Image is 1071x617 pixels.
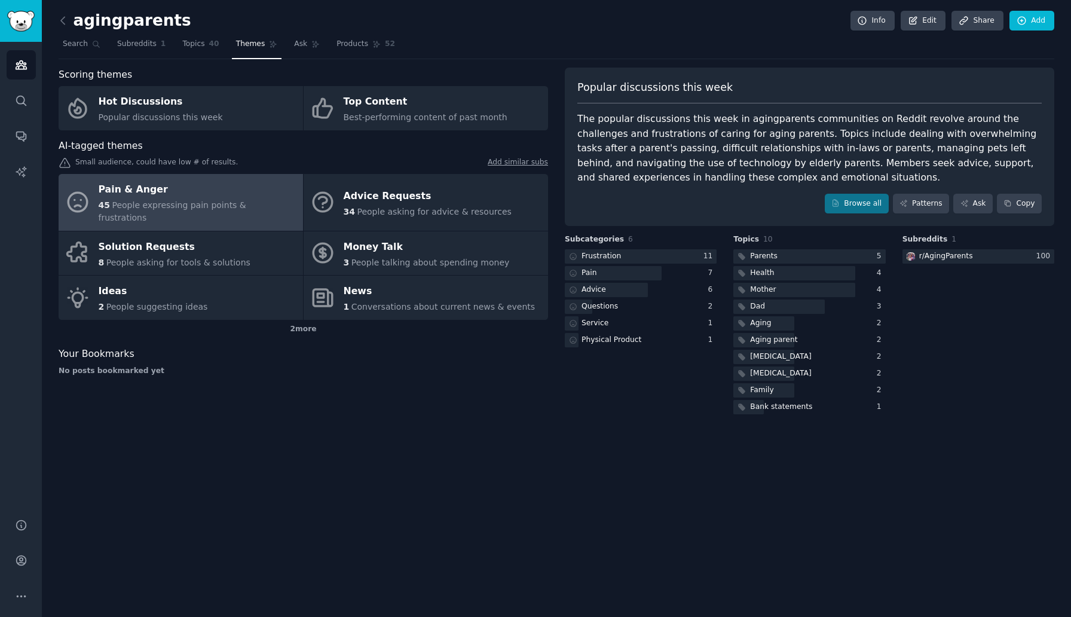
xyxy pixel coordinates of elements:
[106,302,208,311] span: People suggesting ideas
[59,366,548,377] div: No posts bookmarked yet
[708,318,717,329] div: 1
[565,300,717,314] a: Questions2
[99,237,250,256] div: Solution Requests
[99,112,223,122] span: Popular discussions this week
[565,283,717,298] a: Advice6
[750,251,778,262] div: Parents
[565,333,717,348] a: Physical Product1
[304,174,548,231] a: Advice Requests34People asking for advice & resources
[750,285,776,295] div: Mother
[99,282,208,301] div: Ideas
[582,285,606,295] div: Advice
[708,301,717,312] div: 2
[750,318,771,329] div: Aging
[565,316,717,331] a: Service1
[385,39,395,50] span: 52
[294,39,307,50] span: Ask
[59,174,303,231] a: Pain & Anger45People expressing pain points & frustrations
[304,86,548,130] a: Top ContentBest-performing content of past month
[1009,11,1054,31] a: Add
[877,368,886,379] div: 2
[750,268,774,279] div: Health
[182,39,204,50] span: Topics
[733,249,885,264] a: Parents5
[117,39,157,50] span: Subreddits
[344,282,535,301] div: News
[209,39,219,50] span: 40
[344,112,507,122] span: Best-performing content of past month
[577,80,733,95] span: Popular discussions this week
[577,112,1042,185] div: The popular discussions this week in agingparents communities on Reddit revolve around the challe...
[59,157,548,170] div: Small audience, could have low # of results.
[332,35,399,59] a: Products52
[750,352,811,362] div: [MEDICAL_DATA]
[733,366,885,381] a: [MEDICAL_DATA]2
[825,194,889,214] a: Browse all
[733,283,885,298] a: Mother4
[877,402,886,413] div: 1
[877,318,886,329] div: 2
[59,35,105,59] a: Search
[628,235,633,243] span: 6
[344,237,510,256] div: Money Talk
[344,187,512,206] div: Advice Requests
[763,235,773,243] span: 10
[59,320,548,339] div: 2 more
[582,251,621,262] div: Frustration
[919,251,973,262] div: r/ AgingParents
[290,35,324,59] a: Ask
[750,368,811,379] div: [MEDICAL_DATA]
[582,301,618,312] div: Questions
[59,86,303,130] a: Hot DiscussionsPopular discussions this week
[304,276,548,320] a: News1Conversations about current news & events
[232,35,282,59] a: Themes
[565,234,624,245] span: Subcategories
[236,39,265,50] span: Themes
[708,268,717,279] div: 7
[997,194,1042,214] button: Copy
[750,335,797,346] div: Aging parent
[344,302,350,311] span: 1
[951,235,956,243] span: 1
[582,268,597,279] div: Pain
[733,333,885,348] a: Aging parent2
[877,352,886,362] div: 2
[344,93,507,112] div: Top Content
[161,39,166,50] span: 1
[907,252,915,261] img: AgingParents
[750,301,765,312] div: Dad
[733,316,885,331] a: Aging2
[708,285,717,295] div: 6
[902,234,948,245] span: Subreddits
[1036,251,1054,262] div: 100
[336,39,368,50] span: Products
[99,93,223,112] div: Hot Discussions
[850,11,895,31] a: Info
[59,347,134,362] span: Your Bookmarks
[357,207,511,216] span: People asking for advice & resources
[113,35,170,59] a: Subreddits1
[59,231,303,276] a: Solution Requests8People asking for tools & solutions
[733,234,759,245] span: Topics
[902,249,1054,264] a: AgingParentsr/AgingParents100
[951,11,1003,31] a: Share
[565,249,717,264] a: Frustration11
[344,207,355,216] span: 34
[304,231,548,276] a: Money Talk3People talking about spending money
[733,350,885,365] a: [MEDICAL_DATA]2
[99,200,246,222] span: People expressing pain points & frustrations
[877,285,886,295] div: 4
[877,268,886,279] div: 4
[582,318,608,329] div: Service
[893,194,949,214] a: Patterns
[344,258,350,267] span: 3
[99,181,297,200] div: Pain & Anger
[877,385,886,396] div: 2
[59,276,303,320] a: Ideas2People suggesting ideas
[901,11,945,31] a: Edit
[708,335,717,346] div: 1
[877,335,886,346] div: 2
[7,11,35,32] img: GummySearch logo
[59,139,143,154] span: AI-tagged themes
[733,266,885,281] a: Health4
